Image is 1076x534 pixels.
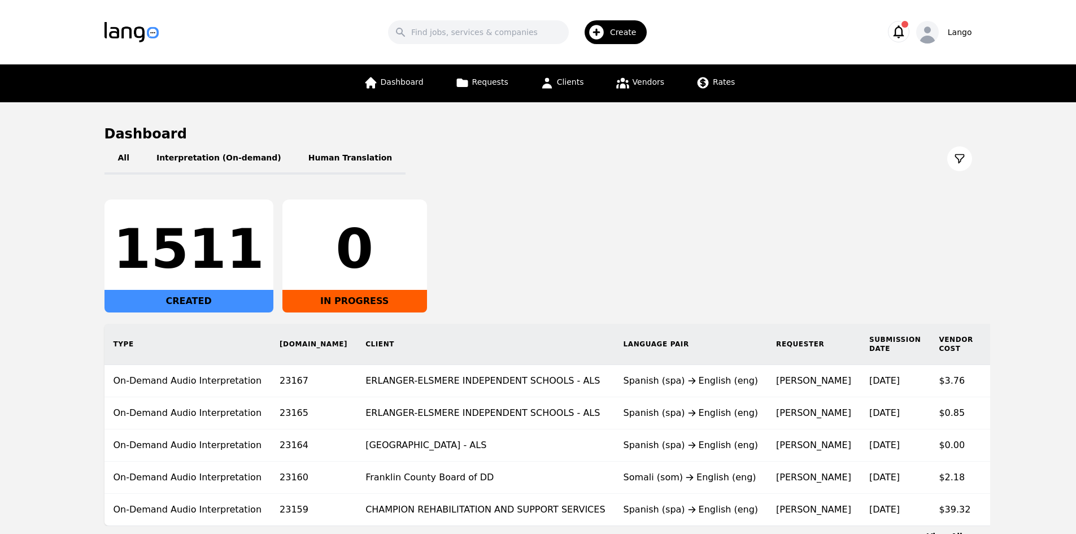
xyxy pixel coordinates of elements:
td: [PERSON_NAME] [767,494,860,526]
td: 23165 [271,397,356,429]
span: Vendors [633,77,664,86]
div: Spanish (spa) English (eng) [624,374,759,388]
time: [DATE] [869,407,900,418]
a: Rates [689,64,742,102]
button: Lango [916,21,972,44]
td: Franklin County Board of DD [356,462,614,494]
td: [PERSON_NAME] [767,429,860,462]
img: Logo [104,22,159,42]
div: IN PROGRESS [282,290,427,312]
button: Interpretation (On-demand) [143,143,295,175]
span: Requests [472,77,508,86]
td: [PERSON_NAME] [767,365,860,397]
td: $2.18 [930,462,982,494]
td: $39.32 [930,494,982,526]
td: On-Demand Audio Interpretation [104,462,271,494]
time: [DATE] [869,440,900,450]
th: [DOMAIN_NAME] [271,324,356,365]
span: Clients [557,77,584,86]
span: Dashboard [381,77,424,86]
td: On-Demand Audio Interpretation [104,365,271,397]
td: $0.85 [930,397,982,429]
td: ERLANGER-ELSMERE INDEPENDENT SCHOOLS - ALS [356,397,614,429]
span: Rates [713,77,735,86]
th: Language Pair [615,324,768,365]
td: 23159 [271,494,356,526]
div: 1511 [114,222,264,276]
input: Find jobs, services & companies [388,20,569,44]
td: On-Demand Audio Interpretation [104,494,271,526]
td: ERLANGER-ELSMERE INDEPENDENT SCHOOLS - ALS [356,365,614,397]
div: Spanish (spa) English (eng) [624,439,759,452]
td: $3.76 [930,365,982,397]
a: Requests [448,64,515,102]
button: All [104,143,143,175]
td: On-Demand Audio Interpretation [104,429,271,462]
div: Spanish (spa) English (eng) [624,406,759,420]
th: Vendor Cost [930,324,982,365]
th: Submission Date [860,324,930,365]
td: 23164 [271,429,356,462]
h1: Dashboard [104,125,972,143]
div: Somali (som) English (eng) [624,471,759,484]
td: CHAMPION REHABILITATION AND SUPPORT SERVICES [356,494,614,526]
time: [DATE] [869,375,900,386]
button: Create [569,16,654,49]
td: 23167 [271,365,356,397]
div: CREATED [104,290,273,312]
th: Client [356,324,614,365]
th: Type [104,324,271,365]
time: [DATE] [869,504,900,515]
td: [PERSON_NAME] [767,397,860,429]
td: [PERSON_NAME] [767,462,860,494]
th: Vendor Rate [982,324,1061,365]
a: Dashboard [357,64,430,102]
td: [GEOGRAPHIC_DATA] - ALS [356,429,614,462]
th: Requester [767,324,860,365]
button: Human Translation [295,143,406,175]
a: Vendors [609,64,671,102]
a: Clients [533,64,591,102]
span: Create [610,27,644,38]
div: 0 [291,222,418,276]
div: Lango [948,27,972,38]
time: [DATE] [869,472,900,483]
td: 23160 [271,462,356,494]
div: Spanish (spa) English (eng) [624,503,759,516]
td: On-Demand Audio Interpretation [104,397,271,429]
td: $0.00 [930,429,982,462]
button: Filter [947,146,972,171]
